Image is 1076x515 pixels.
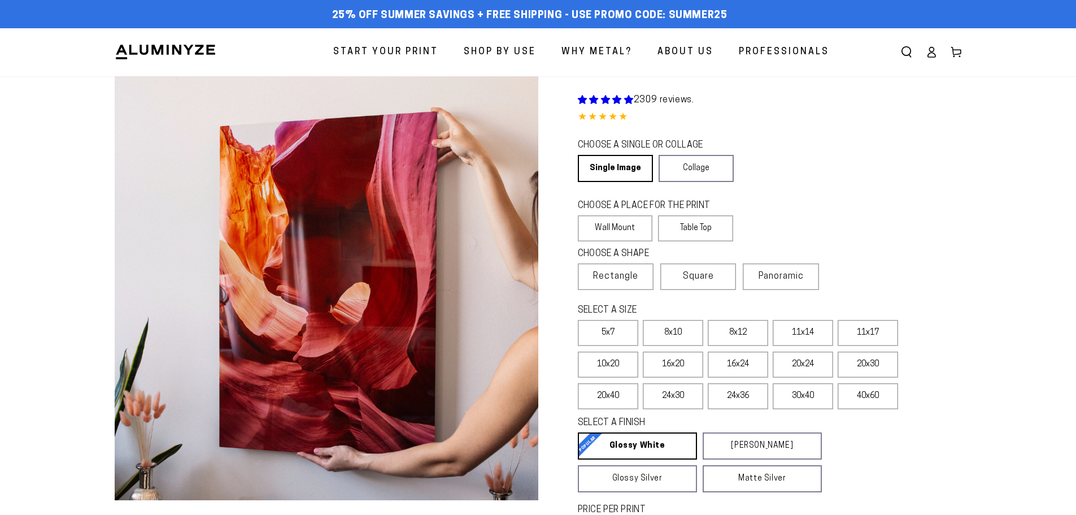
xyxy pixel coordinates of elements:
span: Square [683,270,714,283]
label: 5x7 [578,320,638,346]
a: Glossy White [578,432,697,460]
a: Professionals [730,37,838,67]
span: Start Your Print [333,44,438,60]
summary: Search our site [894,40,919,64]
label: 8x12 [708,320,768,346]
label: 40x60 [838,383,898,409]
a: [PERSON_NAME] [703,432,822,460]
a: Why Metal? [553,37,641,67]
span: Panoramic [759,272,804,281]
legend: SELECT A FINISH [578,417,795,430]
img: Aluminyze [115,44,216,60]
legend: SELECT A SIZE [578,304,804,317]
legend: CHOOSE A SINGLE OR COLLAGE [578,139,724,152]
a: Shop By Use [455,37,544,67]
label: 20x24 [773,352,833,378]
span: Shop By Use [464,44,536,60]
div: 4.85 out of 5.0 stars [578,110,962,126]
span: Why Metal? [561,44,632,60]
label: 11x17 [838,320,898,346]
label: 20x40 [578,383,638,409]
label: 20x30 [838,352,898,378]
label: 10x20 [578,352,638,378]
label: 30x40 [773,383,833,409]
a: Collage [659,155,734,182]
span: 25% off Summer Savings + Free Shipping - Use Promo Code: SUMMER25 [332,10,728,22]
label: Wall Mount [578,215,653,241]
span: Professionals [739,44,829,60]
label: Table Top [658,215,733,241]
span: Rectangle [593,270,638,283]
a: Matte Silver [703,465,822,492]
a: About Us [649,37,722,67]
label: 24x30 [643,383,703,409]
label: 16x20 [643,352,703,378]
label: 11x14 [773,320,833,346]
label: 16x24 [708,352,768,378]
legend: CHOOSE A SHAPE [578,248,725,261]
legend: CHOOSE A PLACE FOR THE PRINT [578,200,723,213]
a: Single Image [578,155,653,182]
a: Start Your Print [325,37,447,67]
span: About Us [657,44,713,60]
a: Glossy Silver [578,465,697,492]
label: 8x10 [643,320,703,346]
label: 24x36 [708,383,768,409]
